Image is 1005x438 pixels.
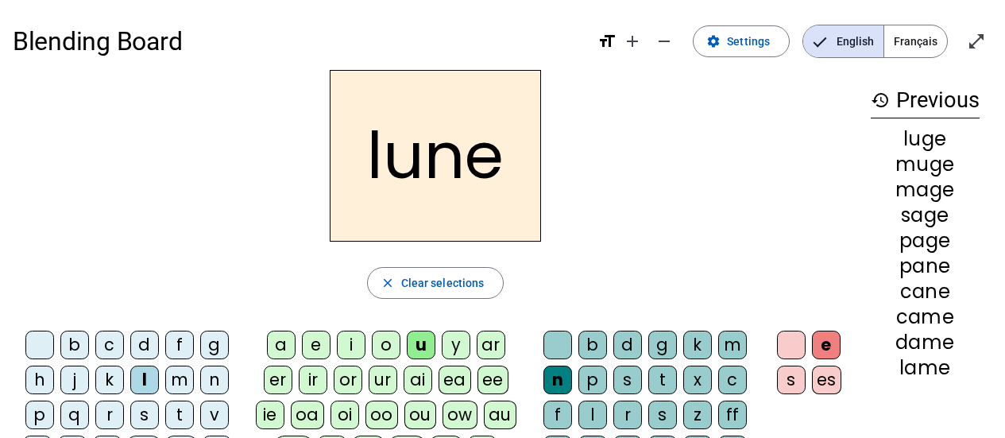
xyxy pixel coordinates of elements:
div: ea [439,366,471,394]
div: j [60,366,89,394]
div: s [777,366,806,394]
div: s [648,401,677,429]
div: r [95,401,124,429]
h2: lune [330,70,541,242]
div: au [484,401,516,429]
div: z [683,401,712,429]
div: pane [871,257,980,276]
div: sage [871,206,980,225]
div: ow [443,401,477,429]
div: luge [871,130,980,149]
div: oo [365,401,398,429]
mat-icon: history [871,91,890,110]
div: ar [477,331,505,359]
div: y [442,331,470,359]
div: or [334,366,362,394]
div: f [543,401,572,429]
div: s [613,366,642,394]
div: k [95,366,124,394]
div: er [264,366,292,394]
div: ff [718,401,747,429]
div: r [613,401,642,429]
div: a [267,331,296,359]
div: l [130,366,159,394]
button: Enter full screen [961,25,992,57]
div: came [871,308,980,327]
button: Decrease font size [648,25,680,57]
div: oi [330,401,359,429]
div: d [130,331,159,359]
div: ir [299,366,327,394]
mat-icon: remove [655,32,674,51]
div: oa [291,401,324,429]
div: cane [871,282,980,301]
h1: Blending Board [13,16,585,67]
div: o [372,331,400,359]
span: Settings [727,32,770,51]
div: ee [477,366,508,394]
div: l [578,401,607,429]
div: h [25,366,54,394]
div: m [718,331,747,359]
div: g [648,331,677,359]
div: f [165,331,194,359]
div: v [200,401,229,429]
div: b [578,331,607,359]
div: p [25,401,54,429]
div: c [718,366,747,394]
div: s [130,401,159,429]
span: Français [884,25,947,57]
div: e [302,331,330,359]
div: ur [369,366,397,394]
mat-icon: close [381,276,395,290]
div: u [407,331,435,359]
button: Settings [693,25,790,57]
button: Increase font size [617,25,648,57]
div: d [613,331,642,359]
div: muge [871,155,980,174]
button: Clear selections [367,267,504,299]
mat-icon: format_size [597,32,617,51]
mat-icon: add [623,32,642,51]
div: x [683,366,712,394]
span: Clear selections [401,273,485,293]
div: dame [871,333,980,352]
div: ie [256,401,284,429]
mat-icon: open_in_full [967,32,986,51]
div: b [60,331,89,359]
div: es [812,366,841,394]
div: lame [871,359,980,378]
div: q [60,401,89,429]
h3: Previous [871,83,980,118]
div: t [648,366,677,394]
div: ai [404,366,432,394]
span: English [803,25,883,57]
div: i [337,331,365,359]
div: p [578,366,607,394]
div: ou [404,401,436,429]
mat-icon: settings [706,34,721,48]
div: c [95,331,124,359]
div: page [871,231,980,250]
div: n [200,366,229,394]
div: g [200,331,229,359]
div: t [165,401,194,429]
mat-button-toggle-group: Language selection [802,25,948,58]
div: e [812,331,841,359]
div: m [165,366,194,394]
div: k [683,331,712,359]
div: n [543,366,572,394]
div: mage [871,180,980,200]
